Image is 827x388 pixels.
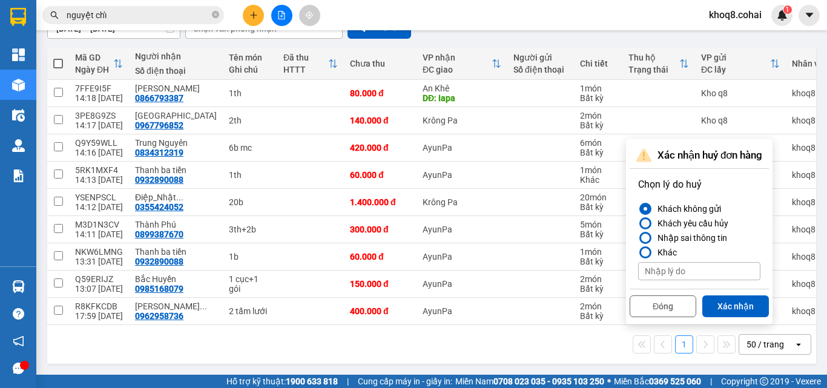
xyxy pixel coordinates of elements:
div: 6 món [580,138,616,148]
svg: open [794,340,803,349]
sup: 1 [783,5,792,14]
div: R8KFKCDB [75,301,123,311]
img: warehouse-icon [12,79,25,91]
div: Q9Y59WLL [75,138,123,148]
img: logo-vxr [10,8,26,26]
button: plus [243,5,264,26]
span: close-circle [212,10,219,21]
div: 0985168079 [135,284,183,294]
div: AyunPa [423,225,501,234]
div: 60.000 đ [350,252,410,261]
div: Krông Pa [423,197,501,207]
div: Xác nhận huỷ đơn hàng [630,142,769,169]
div: 20b [229,197,271,207]
span: copyright [760,377,768,386]
div: 1 món [580,84,616,93]
div: 14:18 [DATE] [75,93,123,103]
div: Kho q8 [701,116,780,125]
span: plus [249,11,258,19]
span: close-circle [212,11,219,18]
div: Đã thu [283,53,328,62]
div: HTTT [283,65,328,74]
div: 80.000 đ [350,88,410,98]
div: Ghi chú [229,65,271,74]
div: Tên món [229,53,271,62]
div: 1th [229,170,271,180]
div: Chi tiết [580,59,616,68]
div: 5 món [580,220,616,229]
div: 2 món [580,111,616,120]
div: AyunPa [423,252,501,261]
div: 0899387670 [135,229,183,239]
span: caret-down [804,10,815,21]
div: Bất kỳ [580,257,616,266]
div: 1.400.000 đ [350,197,410,207]
div: Bất kỳ [580,120,616,130]
div: Ngày ĐH [75,65,113,74]
span: question-circle [13,308,24,320]
strong: 0708 023 035 - 0935 103 250 [493,376,604,386]
div: AyunPa [423,306,501,316]
div: VP gửi [701,53,770,62]
th: Toggle SortBy [277,48,344,80]
img: icon-new-feature [777,10,788,21]
img: dashboard-icon [12,48,25,61]
span: | [347,375,349,388]
span: message [13,363,24,374]
div: An Khê [423,84,501,93]
div: M3D1N3CV [75,220,123,229]
div: 14:16 [DATE] [75,148,123,157]
div: 420.000 đ [350,143,410,153]
div: 2 món [580,301,616,311]
img: warehouse-icon [12,280,25,293]
div: Bắc Huyền [135,274,217,284]
button: file-add [271,5,292,26]
span: khoq8.cohai [699,7,771,22]
span: Miền Nam [455,375,604,388]
div: 2th [229,116,271,125]
div: AyunPa [423,170,501,180]
img: warehouse-icon [12,139,25,152]
div: 1 cục+1 gói [229,274,271,294]
span: ... [200,301,207,311]
div: 0355424052 [135,202,183,212]
div: 3th+2b [229,225,271,234]
div: Chưa thu [350,59,410,68]
div: 1b [229,252,271,261]
div: Trạng thái [628,65,679,74]
div: AyunPa [423,143,501,153]
div: 14:12 [DATE] [75,202,123,212]
div: Thanh ba tiền [135,247,217,257]
div: AyunPa [423,279,501,289]
span: ... [176,192,183,202]
div: 60.000 đ [350,170,410,180]
div: Điệp_Nhật Khang [135,192,217,202]
div: 2 món [580,274,616,284]
span: ⚪️ [607,379,611,384]
th: Toggle SortBy [69,48,129,80]
div: Khách yêu cầu hủy [653,216,728,231]
button: Xác nhận [702,295,769,317]
div: 5RK1MXF4 [75,165,123,175]
p: Chọn lý do huỷ [638,177,760,192]
div: DĐ: Iapa [423,93,501,103]
strong: 0369 525 060 [649,376,701,386]
span: file-add [277,11,286,19]
input: Tìm tên, số ĐT hoặc mã đơn [67,8,209,22]
th: Toggle SortBy [695,48,786,80]
div: 14:13 [DATE] [75,175,123,185]
div: Kho q8 [701,88,780,98]
div: Bất kỳ [580,229,616,239]
div: Bất kỳ [580,311,616,321]
div: 140.000 đ [350,116,410,125]
div: 3PE8G9ZS [75,111,123,120]
div: VP nhận [423,53,492,62]
div: 13:31 [DATE] [75,257,123,266]
div: 0866793387 [135,93,183,103]
div: 1th [229,88,271,98]
div: Người nhận [135,51,217,61]
div: Thành Phú [135,220,217,229]
div: NKW6LMNG [75,247,123,257]
span: search [50,11,59,19]
div: 50 / trang [746,338,784,350]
